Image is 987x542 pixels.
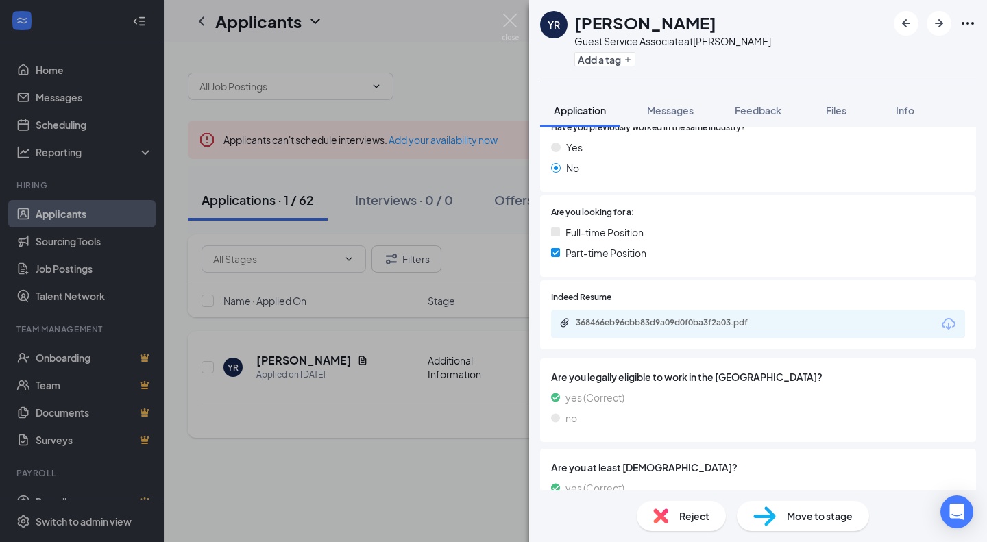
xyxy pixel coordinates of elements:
[940,316,957,332] svg: Download
[960,15,976,32] svg: Ellipses
[679,508,709,523] span: Reject
[624,56,632,64] svg: Plus
[826,104,846,116] span: Files
[565,225,644,240] span: Full-time Position
[574,11,716,34] h1: [PERSON_NAME]
[559,317,781,330] a: Paperclip368466eb96cbb83d9a09d0f0ba3f2a03.pdf
[551,369,965,384] span: Are you legally eligible to work in the [GEOGRAPHIC_DATA]?
[787,508,853,523] span: Move to stage
[574,52,635,66] button: PlusAdd a tag
[551,291,611,304] span: Indeed Resume
[735,104,781,116] span: Feedback
[554,104,606,116] span: Application
[940,495,973,528] div: Open Intercom Messenger
[565,410,577,426] span: no
[551,121,746,134] span: Have you previously worked in the same industry?
[576,317,768,328] div: 368466eb96cbb83d9a09d0f0ba3f2a03.pdf
[894,11,918,36] button: ArrowLeftNew
[551,460,965,475] span: Are you at least [DEMOGRAPHIC_DATA]?
[565,245,646,260] span: Part-time Position
[896,104,914,116] span: Info
[548,18,560,32] div: YR
[551,206,634,219] span: Are you looking for a:
[566,140,583,155] span: Yes
[574,34,771,48] div: Guest Service Associate at [PERSON_NAME]
[559,317,570,328] svg: Paperclip
[565,390,624,405] span: yes (Correct)
[647,104,694,116] span: Messages
[927,11,951,36] button: ArrowRight
[566,160,579,175] span: No
[931,15,947,32] svg: ArrowRight
[898,15,914,32] svg: ArrowLeftNew
[565,480,624,495] span: yes (Correct)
